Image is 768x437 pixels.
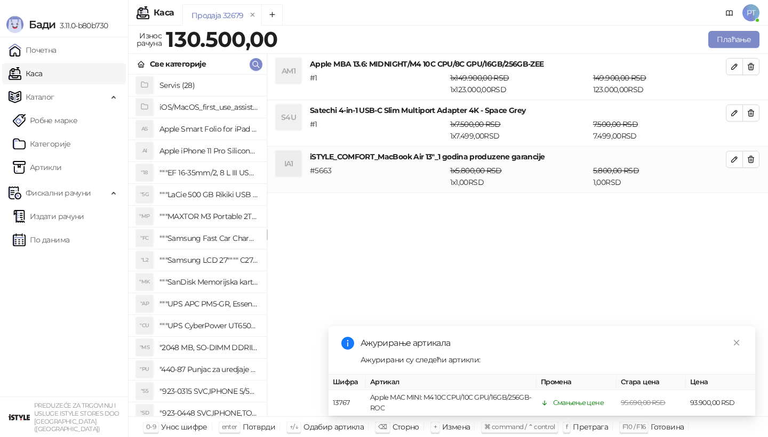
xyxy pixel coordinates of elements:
div: # 1 [308,72,448,95]
div: "SD [136,404,153,422]
div: 1,00 RSD [591,165,728,188]
span: info-circle [341,337,354,350]
th: Стара цена [617,375,686,390]
h4: Apple Smart Folio for iPad mini (A17 Pro) - Sage [159,120,258,137]
button: Add tab [261,4,283,26]
span: + [434,423,437,431]
div: "18 [136,164,153,181]
h4: Apple MBA 13.6: MIDNIGHT/M4 10C CPU/8C GPU/16GB/256GB-ZEE [310,58,726,70]
a: Документација [721,4,738,21]
div: "MS [136,339,153,356]
div: # 5663 [308,165,448,188]
a: Почетна [9,39,57,61]
div: "PU [136,361,153,378]
a: Робне марке [13,110,77,131]
h4: Satechi 4-in-1 USB-C Slim Multiport Adapter 4K - Space Grey [310,104,726,116]
span: Бади [29,18,55,31]
span: 1 x 7.500,00 RSD [450,119,501,129]
a: ArtikliАртикли [13,157,62,178]
a: Close [731,337,742,349]
span: Фискални рачуни [26,182,91,204]
a: По данима [13,229,69,250]
h4: """EF 16-35mm/2, 8 L III USM""" [159,164,258,181]
div: Претрага [573,420,608,434]
button: Плаћање [708,31,759,48]
h4: """SanDisk Memorijska kartica 256GB microSDXC sa SD adapterom SDSQXA1-256G-GN6MA - Extreme PLUS, ... [159,273,258,290]
span: 1 x 5.800,00 RSD [450,166,502,175]
h4: """LaCie 500 GB Rikiki USB 3.0 / Ultra Compact & Resistant aluminum / USB 3.0 / 2.5""""""" [159,186,258,203]
h4: "440-87 Punjac za uredjaje sa micro USB portom 4/1, Stand." [159,361,258,378]
h4: """UPS CyberPower UT650EG, 650VA/360W , line-int., s_uko, desktop""" [159,317,258,334]
span: 1 x 149.900,00 RSD [450,73,509,83]
span: enter [222,423,237,431]
th: Промена [537,375,617,390]
span: ⌫ [378,423,387,431]
span: close [733,339,740,346]
td: 13767 [329,390,366,416]
div: grid [129,75,267,416]
td: 93.900,00 RSD [686,390,755,416]
a: Категорије [13,133,71,155]
div: Продаја 32679 [191,10,244,21]
div: 1 x 7.499,00 RSD [448,118,591,142]
span: Каталог [26,86,54,108]
img: Logo [6,16,23,33]
span: 3.11.0-b80b730 [55,21,108,30]
span: 149.900,00 RSD [593,73,646,83]
div: 7.499,00 RSD [591,118,728,142]
h4: """MAXTOR M3 Portable 2TB 2.5"""" crni eksterni hard disk HX-M201TCB/GM""" [159,208,258,225]
td: Apple MAC MINI: M4 10C CPU/10C GPU/16GB/256GB-ROC [366,390,537,416]
h4: Servis (28) [159,77,258,94]
img: 64x64-companyLogo-77b92cf4-9946-4f36-9751-bf7bb5fd2c7d.png [9,407,30,428]
div: Одабир артикла [303,420,364,434]
div: Каса [154,9,174,17]
div: "L2 [136,252,153,269]
span: 95.690,00 RSD [621,399,666,407]
div: "MK [136,273,153,290]
h4: "923-0448 SVC,IPHONE,TOURQUE DRIVER KIT .65KGF- CM Šrafciger " [159,404,258,422]
div: 1 x 1,00 RSD [448,165,591,188]
h4: """Samsung Fast Car Charge Adapter, brzi auto punja_, boja crna""" [159,230,258,247]
div: Смањење цене [553,398,604,408]
small: PREDUZEĆE ZA TRGOVINU I USLUGE ISTYLE STORES DOO [GEOGRAPHIC_DATA] ([GEOGRAPHIC_DATA]) [34,402,119,433]
div: Све категорије [150,58,206,70]
div: AM1 [276,58,301,84]
div: 123.000,00 RSD [591,72,728,95]
div: S4U [276,104,301,130]
h4: iSTYLE_COMFORT_MacBook Air 13"_1 godina produzene garancije [310,151,726,163]
div: Ажурирање артикала [361,337,742,350]
span: f [566,423,567,431]
div: 1 x 123.000,00 RSD [448,72,591,95]
div: "FC [136,230,153,247]
div: "AP [136,295,153,312]
h4: iOS/MacOS_first_use_assistance (4) [159,99,258,116]
div: AS [136,120,153,137]
h4: "2048 MB, SO-DIMM DDRII, 667 MHz, Napajanje 1,8 0,1 V, Latencija CL5" [159,339,258,356]
h4: """Samsung LCD 27"""" C27F390FHUXEN""" [159,252,258,269]
h4: Apple iPhone 11 Pro Silicone Case - Black [159,142,258,159]
strong: 130.500,00 [166,26,278,52]
div: IA1 [276,151,301,176]
div: Измена [442,420,470,434]
span: 0-9 [146,423,156,431]
th: Шифра [329,375,366,390]
a: Издати рачуни [13,206,84,227]
div: # 1 [308,118,448,142]
th: Артикал [366,375,537,390]
span: 5.800,00 RSD [593,166,639,175]
div: AI [136,142,153,159]
div: "CU [136,317,153,334]
div: "S5 [136,383,153,400]
h4: """UPS APC PM5-GR, Essential Surge Arrest,5 utic_nica""" [159,295,258,312]
div: Потврди [243,420,276,434]
div: Унос шифре [161,420,207,434]
span: ⌘ command / ⌃ control [484,423,555,431]
span: 7.500,00 RSD [593,119,638,129]
span: F10 / F16 [622,423,645,431]
h4: "923-0315 SVC,IPHONE 5/5S BATTERY REMOVAL TRAY Držač za iPhone sa kojim se otvara display [159,383,258,400]
div: Износ рачуна [134,29,164,50]
button: remove [246,11,260,20]
span: PT [742,4,759,21]
span: ↑/↓ [290,423,298,431]
th: Цена [686,375,755,390]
